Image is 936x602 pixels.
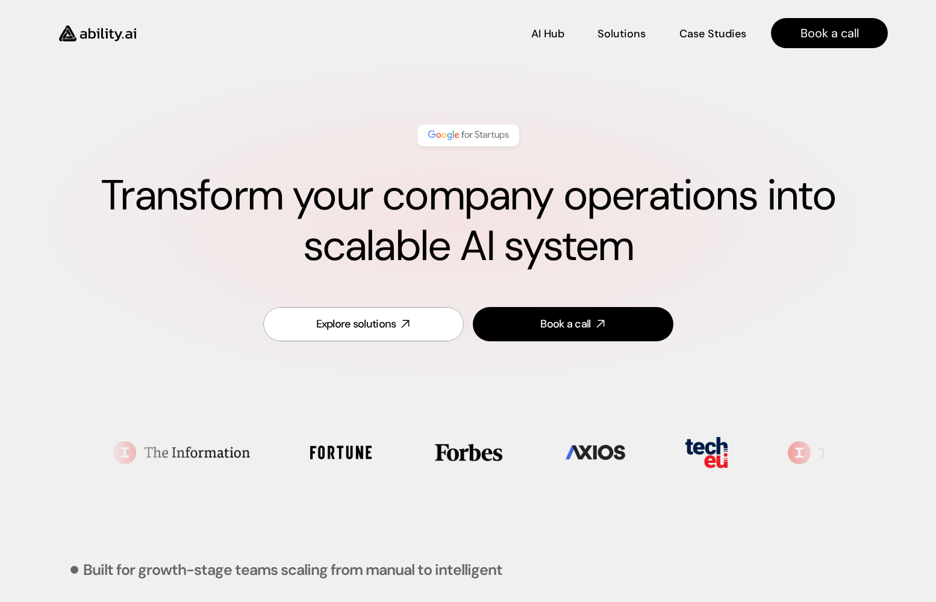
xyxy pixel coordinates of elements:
a: Case Studies [679,23,747,44]
a: Solutions [597,23,646,44]
nav: Main navigation [153,18,888,48]
a: Book a call [473,307,673,341]
p: Built for growth-stage teams scaling from manual to intelligent [83,562,502,577]
a: Book a call [771,18,888,48]
p: Solutions [597,26,646,42]
p: AI Hub [531,26,564,42]
div: Explore solutions [316,317,396,332]
a: Explore solutions [263,307,464,341]
p: Case Studies [679,26,746,42]
p: Book a call [800,25,859,42]
a: AI Hub [531,23,564,44]
div: Book a call [540,317,590,332]
h1: Transform your company operations into scalable AI system [48,170,888,272]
